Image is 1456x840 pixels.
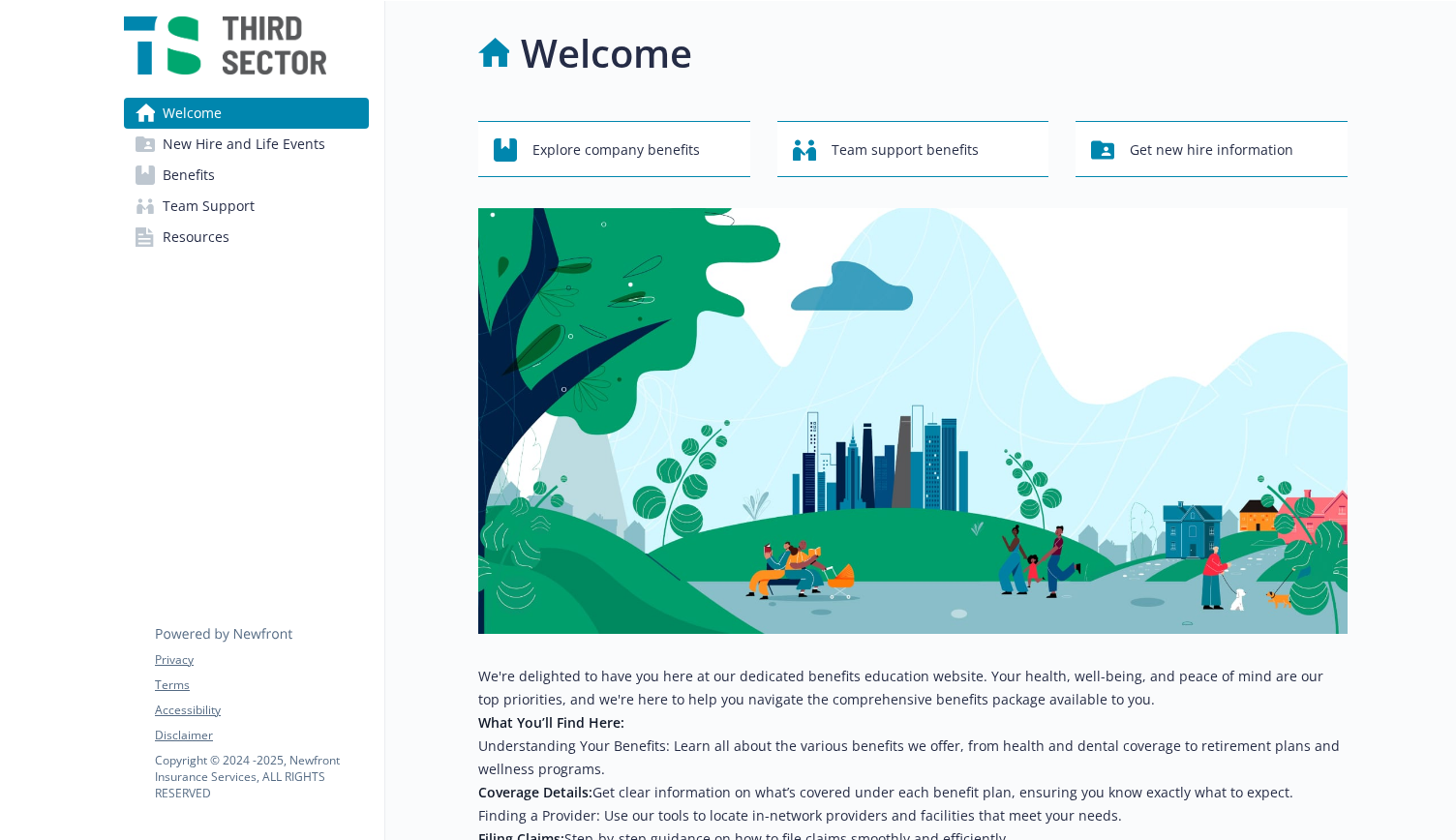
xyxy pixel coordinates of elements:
span: Get new hire information [1130,132,1293,168]
a: Terms [155,676,368,694]
span: Explore company benefits [532,132,700,168]
button: Get new hire information [1076,121,1348,177]
h6: We're delighted to have you here at our dedicated benefits education website. Your health, well-b... [478,665,1348,711]
h1: Welcome [521,24,692,82]
a: Welcome [124,98,369,129]
a: Team Support [124,191,369,222]
a: Disclaimer [155,727,368,744]
span: Benefits [163,160,215,191]
img: overview page banner [478,208,1348,634]
p: Copyright © 2024 - 2025 , Newfront Insurance Services, ALL RIGHTS RESERVED [155,752,368,801]
h6: Get clear information on what’s covered under each benefit plan, ensuring you know exactly what t... [478,781,1348,804]
a: New Hire and Life Events [124,129,369,160]
span: Welcome [163,98,222,129]
strong: What You’ll Find Here: [478,713,624,732]
button: Team support benefits [777,121,1049,177]
span: New Hire and Life Events [163,129,325,160]
span: Team Support [163,191,255,222]
span: Resources [163,222,229,253]
button: Explore company benefits [478,121,750,177]
strong: Coverage Details: [478,783,592,801]
a: Privacy [155,651,368,669]
a: Accessibility [155,702,368,719]
span: Team support benefits [832,132,979,168]
a: Benefits [124,160,369,191]
a: Resources [124,222,369,253]
h6: Understanding Your Benefits: Learn all about the various benefits we offer, from health and denta... [478,735,1348,781]
h6: Finding a Provider: Use our tools to locate in-network providers and facilities that meet your ne... [478,804,1348,827]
